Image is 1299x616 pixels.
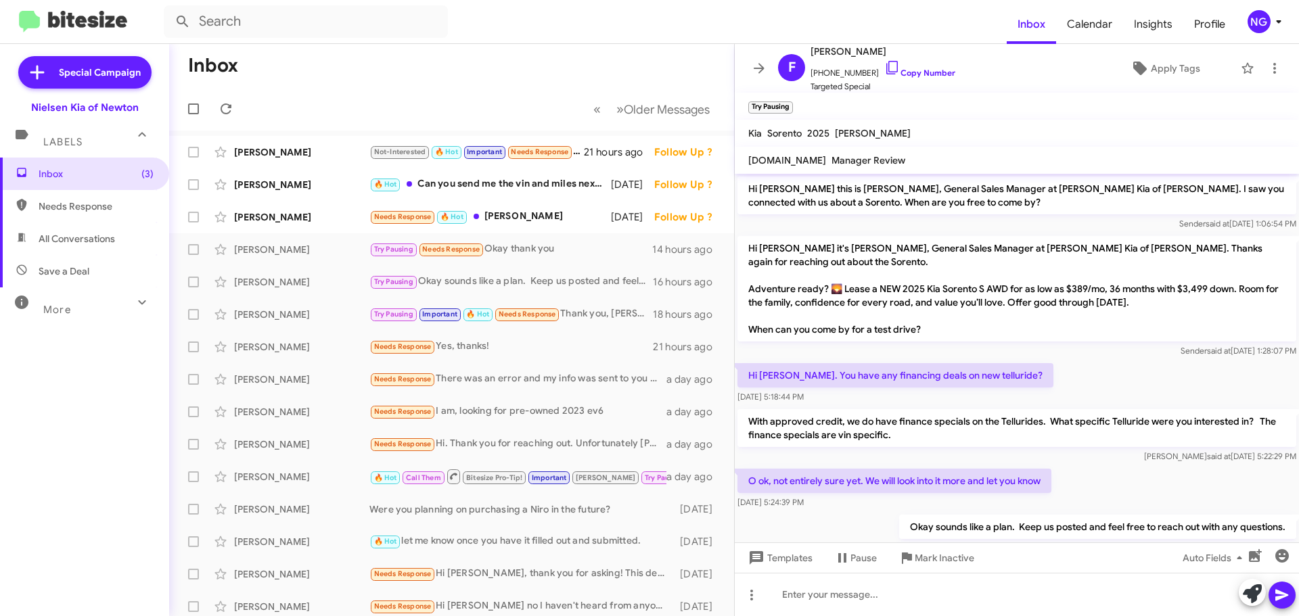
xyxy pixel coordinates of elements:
[234,145,369,159] div: [PERSON_NAME]
[576,473,636,482] span: [PERSON_NAME]
[234,308,369,321] div: [PERSON_NAME]
[374,277,413,286] span: Try Pausing
[374,602,432,611] span: Needs Response
[369,371,666,387] div: There was an error and my info was sent to you by mistake I'm over two hours away
[811,80,955,93] span: Targeted Special
[1183,546,1248,570] span: Auto Fields
[1179,218,1296,229] span: Sender [DATE] 1:06:54 PM
[1248,10,1271,33] div: NG
[611,210,654,224] div: [DATE]
[369,534,673,549] div: let me know once you have it filled out and submitted.
[43,136,83,148] span: Labels
[807,127,829,139] span: 2025
[369,241,652,257] div: Okay thank you
[234,178,369,191] div: [PERSON_NAME]
[666,405,723,419] div: a day ago
[39,264,89,278] span: Save a Deal
[234,437,369,451] div: [PERSON_NAME]
[466,473,522,482] span: Bitesize Pro-Tip!
[435,147,458,156] span: 🔥 Hot
[585,95,609,123] button: Previous
[1056,5,1123,44] a: Calendar
[653,340,723,354] div: 21 hours ago
[737,176,1296,214] p: Hi [PERSON_NAME] this is [PERSON_NAME], General Sales Manager at [PERSON_NAME] Kia of [PERSON_NAM...
[608,95,718,123] button: Next
[422,310,457,318] span: Important
[884,68,955,78] a: Copy Number
[18,56,152,89] a: Special Campaign
[593,101,601,118] span: «
[234,502,369,516] div: [PERSON_NAME]
[1207,451,1231,461] span: said at
[1144,451,1296,461] span: [PERSON_NAME] [DATE] 5:22:29 PM
[1181,346,1296,356] span: Sender [DATE] 1:28:07 PM
[831,154,905,166] span: Manager Review
[141,167,154,181] span: (3)
[850,546,877,570] span: Pause
[645,473,684,482] span: Try Pausing
[374,212,432,221] span: Needs Response
[611,178,654,191] div: [DATE]
[59,66,141,79] span: Special Campaign
[1183,5,1236,44] span: Profile
[1123,5,1183,44] a: Insights
[1172,546,1258,570] button: Auto Fields
[440,212,463,221] span: 🔥 Hot
[653,308,723,321] div: 18 hours ago
[466,310,489,318] span: 🔥 Hot
[1207,346,1231,356] span: said at
[584,145,654,159] div: 21 hours ago
[673,600,723,613] div: [DATE]
[234,600,369,613] div: [PERSON_NAME]
[511,147,568,156] span: Needs Response
[737,409,1296,447] p: With approved credit, we do have finance specials on the Tellurides. What specific Telluride were...
[1206,218,1229,229] span: said at
[823,546,888,570] button: Pause
[369,306,653,322] div: Thank you, [PERSON_NAME]!
[735,546,823,570] button: Templates
[652,243,723,256] div: 14 hours ago
[374,310,413,318] span: Try Pausing
[374,180,397,189] span: 🔥 Hot
[374,473,397,482] span: 🔥 Hot
[654,145,723,159] div: Follow Up ?
[234,535,369,548] div: [PERSON_NAME]
[422,245,480,254] span: Needs Response
[374,147,426,156] span: Not-Interested
[369,468,666,485] div: If you come into the dealership and leave a deposit, I can get you whatever car you want within 4...
[39,167,154,181] span: Inbox
[737,392,804,402] span: [DATE] 5:18:44 PM
[737,363,1053,387] p: Hi [PERSON_NAME]. You have any financing deals on new telluride?
[666,470,723,483] div: a day ago
[234,243,369,256] div: [PERSON_NAME]
[673,567,723,581] div: [DATE]
[369,404,666,419] div: I am, looking for pre-owned 2023 ev6
[888,546,985,570] button: Mark Inactive
[654,210,723,224] div: Follow Up ?
[788,57,796,78] span: F
[737,469,1051,493] p: O ok, not entirely sure yet. We will look into it more and let you know
[467,147,502,156] span: Important
[369,502,673,516] div: Were you planning on purchasing a Niro in the future?
[369,176,611,192] div: Can you send me the vin and miles next time you go out to the vehicle?
[39,232,115,245] span: All Conversations
[374,537,397,546] span: 🔥 Hot
[43,304,71,316] span: More
[234,405,369,419] div: [PERSON_NAME]
[666,437,723,451] div: a day ago
[624,102,710,117] span: Older Messages
[748,101,793,114] small: Try Pausing
[767,127,802,139] span: Sorento
[369,436,666,452] div: Hi. Thank you for reaching out. Unfortunately [PERSON_NAME] is inconvenient for me.
[1007,5,1056,44] a: Inbox
[369,339,653,354] div: Yes, thanks!
[666,373,723,386] div: a day ago
[234,373,369,386] div: [PERSON_NAME]
[811,43,955,60] span: [PERSON_NAME]
[369,209,611,224] div: [PERSON_NAME]
[499,310,556,318] span: Needs Response
[616,101,624,118] span: »
[653,275,723,289] div: 16 hours ago
[369,144,584,160] div: It's paid off
[1151,56,1200,80] span: Apply Tags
